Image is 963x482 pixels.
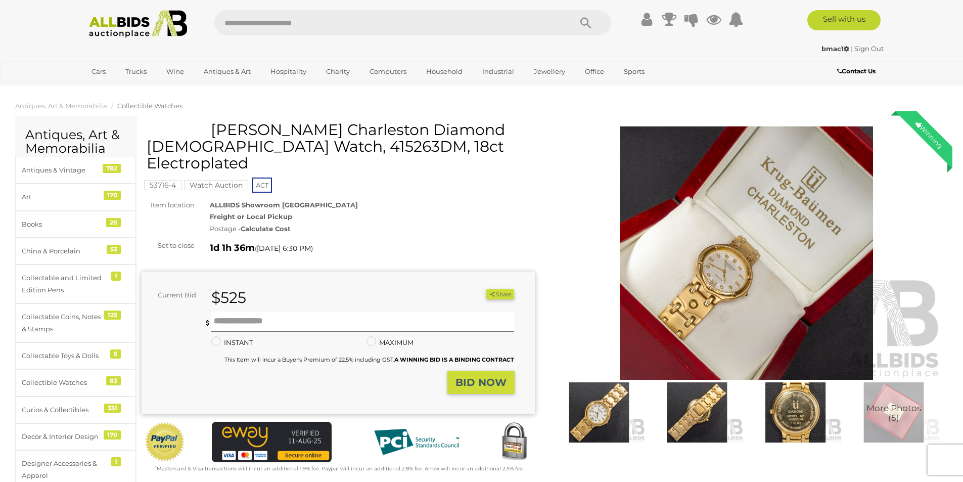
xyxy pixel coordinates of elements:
img: Krug-Baümen Charleston Diamond Ladies Watch, 415263DM, 18ct Electroplated [553,382,646,443]
strong: Freight or Local Pickup [210,212,292,221]
a: [GEOGRAPHIC_DATA] [85,80,170,97]
span: ( ) [255,244,313,252]
div: 1 [111,457,121,466]
a: Collectable and Limited Edition Pens 1 [15,265,136,303]
a: Jewellery [527,63,572,80]
a: Sign Out [854,45,884,53]
div: Antiques & Vintage [22,164,105,176]
img: eWAY Payment Gateway [212,422,332,462]
small: This Item will incur a Buyer's Premium of 22.5% including GST. [224,356,514,363]
a: Collectable Toys & Dolls 5 [15,342,136,369]
a: Collectible Watches 83 [15,369,136,396]
img: Allbids.com.au [83,10,193,38]
div: Item location [134,199,202,211]
a: Watch Auction [184,181,248,189]
span: [DATE] 6:30 PM [257,244,311,253]
div: China & Porcelain [22,245,105,257]
a: Sell with us [807,10,881,30]
div: 83 [106,376,121,385]
span: ACT [252,178,272,193]
div: Designer Accessories & Apparel [22,458,105,481]
div: Curios & Collectibles [22,404,105,416]
button: Search [561,10,611,35]
div: 53 [107,245,121,254]
div: Collectable and Limited Edition Pens [22,272,105,296]
img: Krug-Baümen Charleston Diamond Ladies Watch, 415263DM, 18ct Electroplated [550,126,943,380]
a: China & Porcelain 53 [15,238,136,265]
a: Art 170 [15,184,136,210]
label: INSTANT [211,337,253,348]
div: Collectable Coins, Notes & Stamps [22,311,105,335]
div: 5 [110,349,121,359]
a: Antiques & Art [197,63,257,80]
span: More Photos (5) [866,404,921,423]
strong: BID NOW [455,376,507,388]
div: 782 [103,164,121,173]
a: Charity [319,63,356,80]
div: Decor & Interior Design [22,431,105,443]
button: Share [486,289,514,300]
a: 53716-4 [144,181,181,189]
div: 125 [104,311,121,320]
img: Krug-Baümen Charleston Diamond Ladies Watch, 415263DM, 18ct Electroplated [651,382,744,443]
span: | [851,45,853,53]
b: Contact Us [837,67,876,75]
a: Collectible Watches [117,102,182,110]
div: Collectable Toys & Dolls [22,350,105,362]
a: Household [420,63,469,80]
div: Current Bid [142,289,204,301]
div: 20 [106,218,121,227]
img: Krug-Baümen Charleston Diamond Ladies Watch, 415263DM, 18ct Electroplated [749,382,842,443]
div: Winning [906,111,952,158]
strong: 1d 1h 36m [210,242,255,253]
a: Wine [160,63,191,80]
a: Office [578,63,611,80]
a: Books 20 [15,211,136,238]
a: Industrial [476,63,521,80]
div: Books [22,218,105,230]
img: PCI DSS compliant [366,422,467,462]
strong: bmac1 [821,45,849,53]
a: Sports [617,63,651,80]
div: 1 [111,272,121,281]
img: Official PayPal Seal [144,422,186,462]
mark: Watch Auction [184,180,248,190]
img: Secured by Rapid SSL [494,422,534,462]
h2: Antiques, Art & Memorabilia [25,128,126,156]
button: BID NOW [447,371,515,395]
a: Trucks [119,63,153,80]
img: Krug-Baümen Charleston Diamond Ladies Watch, 415263DM, 18ct Electroplated [847,382,940,443]
a: Antiques, Art & Memorabilia [15,102,107,110]
a: More Photos(5) [847,382,940,443]
div: Set to close [134,240,202,251]
a: Curios & Collectibles 331 [15,397,136,423]
small: Mastercard & Visa transactions will incur an additional 1.9% fee. Paypal will incur an additional... [155,465,524,472]
a: Contact Us [837,66,878,77]
mark: 53716-4 [144,180,181,190]
div: 170 [104,430,121,440]
label: MAXIMUM [366,337,414,348]
a: Cars [85,63,112,80]
a: bmac1 [821,45,851,53]
b: A WINNING BID IS A BINDING CONTRACT [394,356,514,363]
a: Hospitality [264,63,313,80]
li: Watch this item [475,289,485,299]
div: Art [22,191,105,203]
strong: ALLBIDS Showroom [GEOGRAPHIC_DATA] [210,201,358,209]
a: Computers [363,63,413,80]
div: 331 [104,404,121,413]
a: Antiques & Vintage 782 [15,157,136,184]
div: Collectible Watches [22,377,105,388]
a: Decor & Interior Design 170 [15,423,136,450]
h1: [PERSON_NAME] Charleston Diamond [DEMOGRAPHIC_DATA] Watch, 415263DM, 18ct Electroplated [147,121,532,171]
div: 170 [104,191,121,200]
div: Postage - [210,223,535,235]
strong: Calculate Cost [241,225,291,233]
strong: $525 [211,288,246,307]
a: Collectable Coins, Notes & Stamps 125 [15,303,136,342]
